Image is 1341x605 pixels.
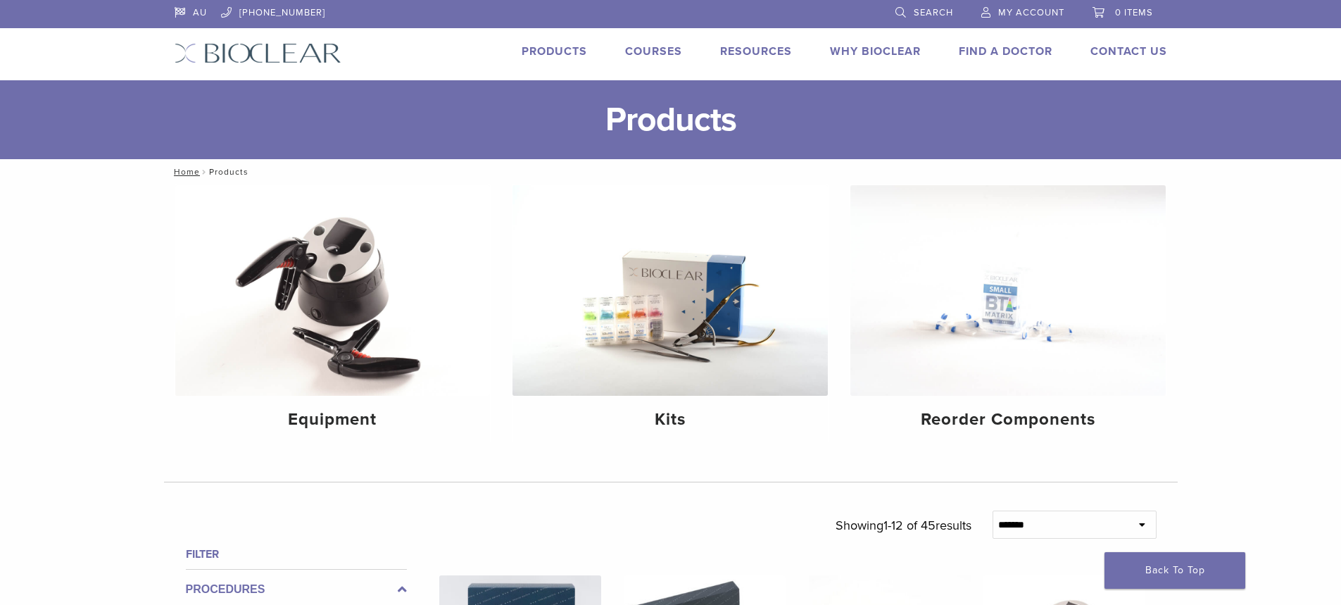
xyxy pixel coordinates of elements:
nav: Products [164,159,1178,185]
img: Bioclear [175,43,341,63]
img: Kits [512,185,828,396]
a: Find A Doctor [959,44,1052,58]
span: / [200,168,209,175]
img: Reorder Components [850,185,1166,396]
a: Equipment [175,185,491,442]
p: Showing results [836,511,971,540]
h4: Filter [186,546,407,563]
a: Contact Us [1090,44,1167,58]
h4: Kits [524,407,817,432]
span: 1-12 of 45 [883,518,936,533]
a: Products [522,44,587,58]
span: Search [914,7,953,18]
h4: Equipment [187,407,479,432]
a: Courses [625,44,682,58]
label: Procedures [186,581,407,598]
span: My Account [998,7,1064,18]
a: Back To Top [1104,552,1245,589]
h4: Reorder Components [862,407,1154,432]
img: Equipment [175,185,491,396]
a: Kits [512,185,828,442]
a: Why Bioclear [830,44,921,58]
a: Reorder Components [850,185,1166,442]
span: 0 items [1115,7,1153,18]
a: Home [170,167,200,177]
a: Resources [720,44,792,58]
